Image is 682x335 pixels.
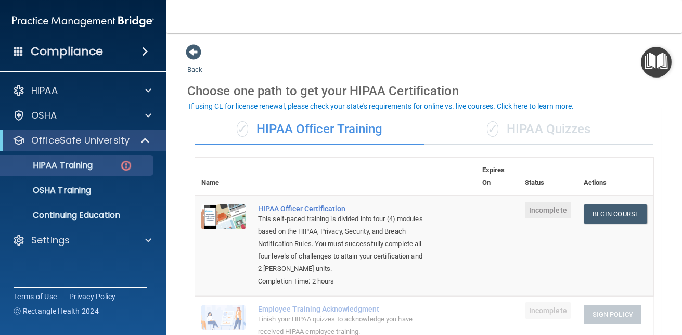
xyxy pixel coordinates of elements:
a: Privacy Policy [69,291,116,302]
span: Incomplete [525,302,571,319]
p: HIPAA Training [7,160,93,171]
div: Completion Time: 2 hours [258,275,424,288]
div: Employee Training Acknowledgment [258,305,424,313]
img: PMB logo [12,11,154,32]
p: Continuing Education [7,210,149,221]
a: Settings [12,234,151,247]
button: Sign Policy [584,305,641,324]
span: Incomplete [525,202,571,218]
p: HIPAA [31,84,58,97]
p: OSHA Training [7,185,91,196]
div: This self-paced training is divided into four (4) modules based on the HIPAA, Privacy, Security, ... [258,213,424,275]
th: Expires On [476,158,519,196]
th: Name [195,158,252,196]
h4: Compliance [31,44,103,59]
span: ✓ [237,121,248,137]
a: Terms of Use [14,291,57,302]
button: Open Resource Center [641,47,672,78]
span: ✓ [487,121,498,137]
div: If using CE for license renewal, please check your state's requirements for online vs. live cours... [189,102,574,110]
button: If using CE for license renewal, please check your state's requirements for online vs. live cours... [187,101,575,111]
span: Ⓒ Rectangle Health 2024 [14,306,99,316]
a: OfficeSafe University [12,134,151,147]
iframe: Drift Widget Chat Controller [502,261,670,303]
div: Choose one path to get your HIPAA Certification [187,76,661,106]
a: HIPAA Officer Certification [258,204,424,213]
th: Actions [577,158,653,196]
p: Settings [31,234,70,247]
a: HIPAA [12,84,151,97]
p: OSHA [31,109,57,122]
div: HIPAA Quizzes [424,114,654,145]
img: danger-circle.6113f641.png [120,159,133,172]
a: OSHA [12,109,151,122]
p: OfficeSafe University [31,134,130,147]
th: Status [519,158,577,196]
div: HIPAA Officer Training [195,114,424,145]
a: Begin Course [584,204,647,224]
a: Back [187,53,202,73]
